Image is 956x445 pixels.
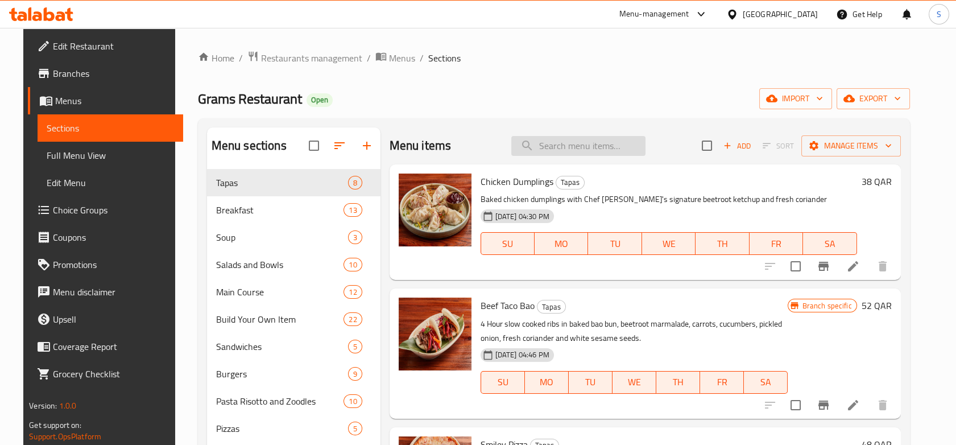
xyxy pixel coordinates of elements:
span: Build Your Own Item [216,312,344,326]
div: Pasta Risotto and Zoodles10 [207,388,380,415]
span: Upsell [53,312,174,326]
div: Burgers [216,367,348,381]
a: Menus [28,87,183,114]
a: Promotions [28,251,183,278]
div: items [348,340,362,353]
div: Soup3 [207,224,380,251]
div: Burgers9 [207,360,380,388]
div: Main Course [216,285,344,299]
span: Version: [29,398,57,413]
span: WE [617,374,652,390]
span: Choice Groups [53,203,174,217]
span: MO [529,374,564,390]
div: Tapas [556,176,585,189]
span: TU [593,236,637,252]
h6: 52 QAR [862,298,892,314]
span: Pasta Risotto and Zoodles [216,394,344,408]
span: Sandwiches [216,340,348,353]
div: Pizzas5 [207,415,380,442]
span: TU [573,374,608,390]
div: items [348,176,362,189]
div: items [348,422,362,435]
span: 22 [344,314,361,325]
div: Open [307,93,333,107]
span: 5 [349,341,362,352]
a: Home [198,51,234,65]
span: Get support on: [29,418,81,432]
button: import [759,88,832,109]
button: export [837,88,910,109]
button: Add section [353,132,380,159]
p: Baked chicken dumplings with Chef [PERSON_NAME]'s signature beetroot ketchup and fresh coriander [481,192,857,207]
span: WE [647,236,691,252]
a: Branches [28,60,183,87]
button: FR [750,232,803,255]
a: Coupons [28,224,183,251]
span: Menus [389,51,415,65]
a: Edit menu item [846,259,860,273]
span: Select to update [784,254,808,278]
button: TH [696,232,749,255]
a: Edit Menu [38,169,183,196]
button: SA [744,371,788,394]
span: Branches [53,67,174,80]
span: Coupons [53,230,174,244]
button: TH [656,371,700,394]
a: Support.OpsPlatform [29,429,101,444]
span: TH [700,236,744,252]
div: Salads and Bowls [216,258,344,271]
a: Menus [375,51,415,65]
a: Menu disclaimer [28,278,183,306]
span: Sort sections [326,132,353,159]
span: import [768,92,823,106]
nav: breadcrumb [198,51,910,65]
span: [DATE] 04:30 PM [491,211,554,222]
div: Build Your Own Item22 [207,306,380,333]
span: Sections [428,51,461,65]
span: S [937,8,941,20]
span: 5 [349,423,362,434]
span: Select to update [784,393,808,417]
span: Full Menu View [47,149,174,162]
div: Breakfast13 [207,196,380,224]
button: Branch-specific-item [810,392,837,419]
a: Upsell [28,306,183,333]
span: Tapas [216,176,348,189]
li: / [239,51,243,65]
a: Choice Groups [28,196,183,224]
span: SU [486,236,530,252]
span: 12 [344,287,361,298]
a: Edit Restaurant [28,32,183,60]
span: SA [748,374,783,390]
a: Restaurants management [247,51,362,65]
span: Branch specific [797,300,856,311]
a: Sections [38,114,183,142]
span: Add [722,139,752,153]
li: / [420,51,424,65]
span: [DATE] 04:46 PM [491,349,554,360]
img: Chicken Dumplings [399,174,471,246]
div: Sandwiches5 [207,333,380,360]
span: 3 [349,232,362,243]
span: FR [705,374,739,390]
h2: Menu sections [212,137,287,154]
h6: 38 QAR [862,174,892,189]
span: Menus [55,94,174,108]
button: delete [869,253,896,280]
button: SA [803,232,856,255]
span: Coverage Report [53,340,174,353]
span: Breakfast [216,203,344,217]
button: WE [612,371,656,394]
a: Edit menu item [846,398,860,412]
a: Coverage Report [28,333,183,360]
span: 1.0.0 [59,398,77,413]
button: Manage items [801,135,901,156]
span: Select section first [755,137,801,155]
span: Soup [216,230,348,244]
button: TU [569,371,612,394]
div: items [348,367,362,381]
span: Add item [719,137,755,155]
